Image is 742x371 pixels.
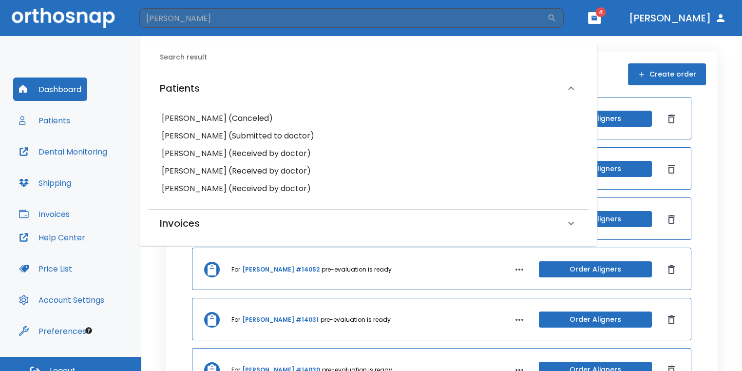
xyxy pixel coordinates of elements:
[664,212,679,227] button: Dismiss
[160,52,589,63] h6: Search result
[13,257,78,280] button: Price List
[148,210,589,237] div: Invoices
[13,109,76,132] button: Patients
[13,288,110,312] button: Account Settings
[242,315,319,324] a: [PERSON_NAME] #14031
[84,326,93,335] div: Tooltip anchor
[321,315,391,324] p: pre-evaluation is ready
[160,80,200,96] h6: Patients
[664,262,679,277] button: Dismiss
[664,111,679,127] button: Dismiss
[625,9,730,27] button: [PERSON_NAME]
[539,312,652,328] button: Order Aligners
[596,7,606,17] span: 4
[12,8,115,28] img: Orthosnap
[13,202,76,226] button: Invoices
[162,112,575,125] h6: [PERSON_NAME] (Canceled)
[162,147,575,160] h6: [PERSON_NAME] (Received by doctor)
[13,140,113,163] button: Dental Monitoring
[322,265,392,274] p: pre-evaluation is ready
[162,129,575,143] h6: [PERSON_NAME] (Submitted to doctor)
[162,182,575,195] h6: [PERSON_NAME] (Received by doctor)
[160,215,200,231] h6: Invoices
[13,226,91,249] button: Help Center
[664,312,679,328] button: Dismiss
[13,319,92,343] button: Preferences
[664,161,679,177] button: Dismiss
[231,265,240,274] p: For
[139,8,547,28] input: Search by Patient Name or Case #
[539,261,652,277] button: Order Aligners
[13,171,77,195] button: Shipping
[242,265,320,274] a: [PERSON_NAME] #14052
[231,315,240,324] p: For
[148,71,589,106] div: Patients
[162,164,575,178] h6: [PERSON_NAME] (Received by doctor)
[628,63,706,85] button: Create order
[13,78,87,101] button: Dashboard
